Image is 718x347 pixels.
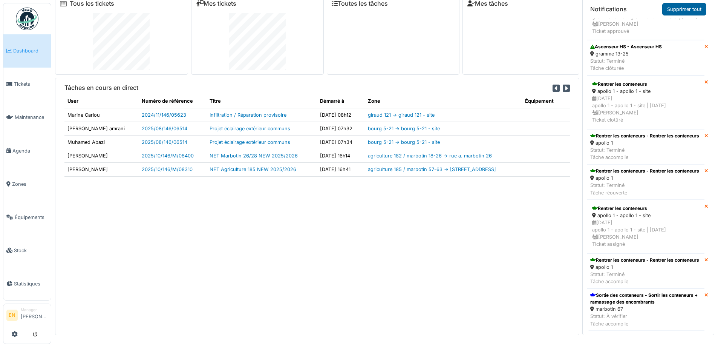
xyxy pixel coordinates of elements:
[587,253,704,289] a: Rentrer les conteneurs - Rentrer les conteneurs apollo 1 Statut: TerminéTâche accomplie
[142,167,193,172] a: 2025/10/146/M/08310
[3,34,51,68] a: Dashboard
[139,94,207,108] th: Numéro de référence
[14,280,48,287] span: Statistiques
[16,8,38,30] img: Badge_color-CXgf-gQk.svg
[590,182,699,196] div: Statut: Terminé Tâche réouverte
[13,47,48,54] span: Dashboard
[590,43,662,50] div: Ascenseur HS - Ascenseur HS
[64,108,139,122] td: Marine Cariou
[64,149,139,163] td: [PERSON_NAME]
[64,135,139,149] td: Muhamed Abazi
[590,257,699,264] div: Rentrer les conteneurs - Rentrer les conteneurs
[6,310,18,321] li: EN
[21,307,48,313] div: Manager
[587,76,704,129] a: Rentrer les conteneurs apollo 1 - apollo 1 - site [DATE]apollo 1 - apollo 1 - site | [DATE] [PERS...
[3,134,51,167] a: Agenda
[210,126,290,131] a: Projet éclairage extérieur communs
[12,147,48,154] span: Agenda
[590,147,699,161] div: Statut: Terminé Tâche accomplie
[210,153,298,159] a: NET Marbotin 26/28 NEW 2025/2026
[587,288,704,331] a: Sortie des conteneurs - Sortir les conteneurs + ramassage des encombrants marbotin 67 Statut: À v...
[590,271,699,285] div: Statut: Terminé Tâche accomplie
[142,112,186,118] a: 2024/11/146/05623
[64,163,139,176] td: [PERSON_NAME]
[210,112,286,118] a: Infiltration / Réparation provisoire
[590,57,662,72] div: Statut: Terminé Tâche clôturée
[590,133,699,139] div: Rentrer les conteneurs - Rentrer les conteneurs
[14,247,48,254] span: Stock
[15,114,48,121] span: Maintenance
[368,153,492,159] a: agriculture 182 / marbotin 18-26 -> rue a. marbotin 26
[210,139,290,145] a: Projet éclairage extérieur communs
[317,149,365,163] td: [DATE] 16h14
[21,307,48,323] li: [PERSON_NAME]
[142,126,187,131] a: 2025/08/146/06514
[207,94,317,108] th: Titre
[590,139,699,147] div: apollo 1
[67,98,78,104] span: translation missing: fr.shared.user
[210,167,296,172] a: NET Agriculture 185 NEW 2025/2026
[3,234,51,267] a: Stock
[587,164,704,200] a: Rentrer les conteneurs - Rentrer les conteneurs apollo 1 Statut: TerminéTâche réouverte
[317,94,365,108] th: Démarré à
[317,163,365,176] td: [DATE] 16h41
[365,94,522,108] th: Zone
[3,267,51,300] a: Statistiques
[317,135,365,149] td: [DATE] 07h34
[590,6,627,13] h6: Notifications
[12,180,48,188] span: Zones
[592,212,700,219] div: apollo 1 - apollo 1 - site
[142,153,194,159] a: 2025/10/146/M/08400
[587,129,704,165] a: Rentrer les conteneurs - Rentrer les conteneurs apollo 1 Statut: TerminéTâche accomplie
[522,94,570,108] th: Équipement
[317,122,365,135] td: [DATE] 07h32
[592,205,700,212] div: Rentrer les conteneurs
[64,122,139,135] td: [PERSON_NAME] amrani
[590,292,701,305] div: Sortie des conteneurs - Sortir les conteneurs + ramassage des encombrants
[317,108,365,122] td: [DATE] 08h12
[3,200,51,234] a: Équipements
[590,305,701,313] div: marbotin 67
[662,3,706,15] a: Supprimer tout
[592,219,700,248] div: [DATE] apollo 1 - apollo 1 - site | [DATE] [PERSON_NAME] Ticket assigné
[587,40,704,76] a: Ascenseur HS - Ascenseur HS gramme 13-25 Statut: TerminéTâche clôturée
[590,313,701,327] div: Statut: À vérifier Tâche accomplie
[368,112,435,118] a: giraud 121 -> giraud 121 - site
[6,307,48,325] a: EN Manager[PERSON_NAME]
[590,264,699,271] div: apollo 1
[64,84,138,91] h6: Tâches en cours en direct
[590,174,699,182] div: apollo 1
[368,126,440,131] a: bourg 5-21 -> bourg 5-21 - site
[368,167,496,172] a: agriculture 185 / marbotin 57-63 -> [STREET_ADDRESS]
[592,95,700,124] div: [DATE] apollo 1 - apollo 1 - site | [DATE] [PERSON_NAME] Ticket clotûré
[3,101,51,134] a: Maintenance
[587,200,704,253] a: Rentrer les conteneurs apollo 1 - apollo 1 - site [DATE]apollo 1 - apollo 1 - site | [DATE] [PERS...
[3,68,51,101] a: Tickets
[15,214,48,221] span: Équipements
[590,50,662,57] div: gramme 13-25
[590,168,699,174] div: Rentrer les conteneurs - Rentrer les conteneurs
[592,81,700,88] div: Rentrer les conteneurs
[592,6,700,35] div: 4 | [DATE] gramme 13-25 - gramme 13-25 - site | [DATE] [PERSON_NAME] Ticket approuvé
[14,80,48,88] span: Tickets
[3,167,51,200] a: Zones
[142,139,187,145] a: 2025/08/146/06514
[368,139,440,145] a: bourg 5-21 -> bourg 5-21 - site
[592,88,700,95] div: apollo 1 - apollo 1 - site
